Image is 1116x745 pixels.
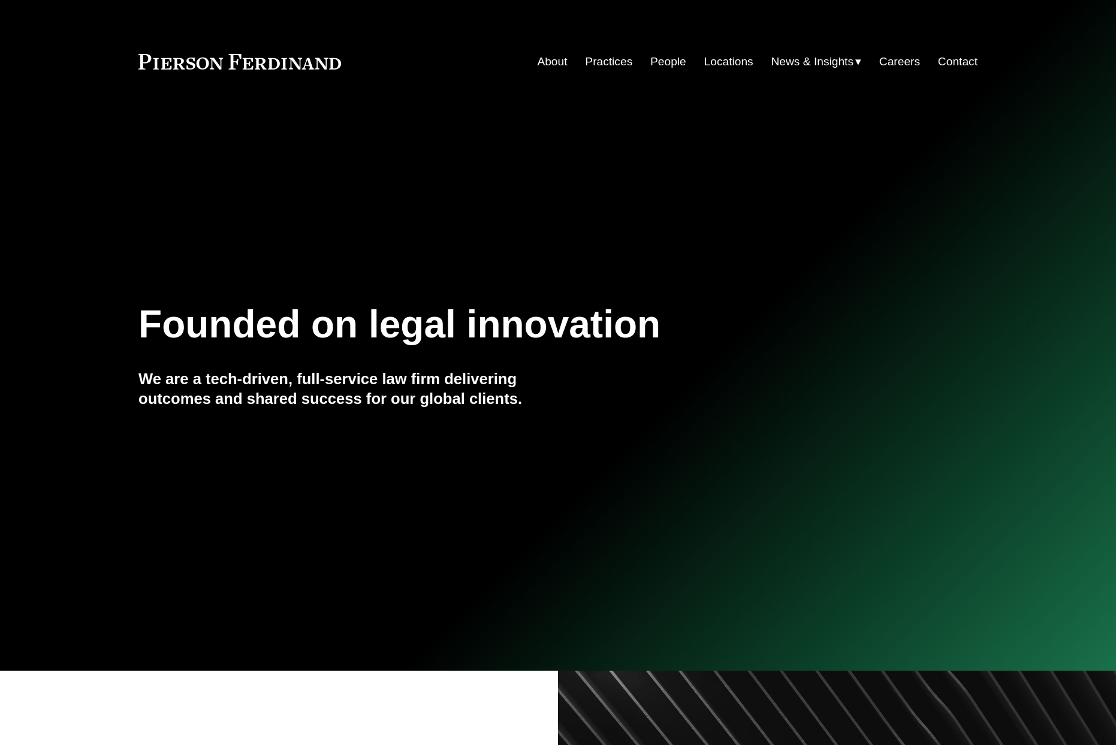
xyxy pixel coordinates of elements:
a: folder dropdown [771,50,861,73]
a: Locations [704,50,753,73]
a: Practices [585,50,632,73]
h1: Founded on legal innovation [138,303,838,346]
a: Contact [938,50,978,73]
h4: We are a tech-driven, full-service law firm delivering outcomes and shared success for our global... [138,369,558,408]
a: People [650,50,686,73]
span: News & Insights [771,52,853,73]
a: About [537,50,567,73]
a: Careers [879,50,920,73]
